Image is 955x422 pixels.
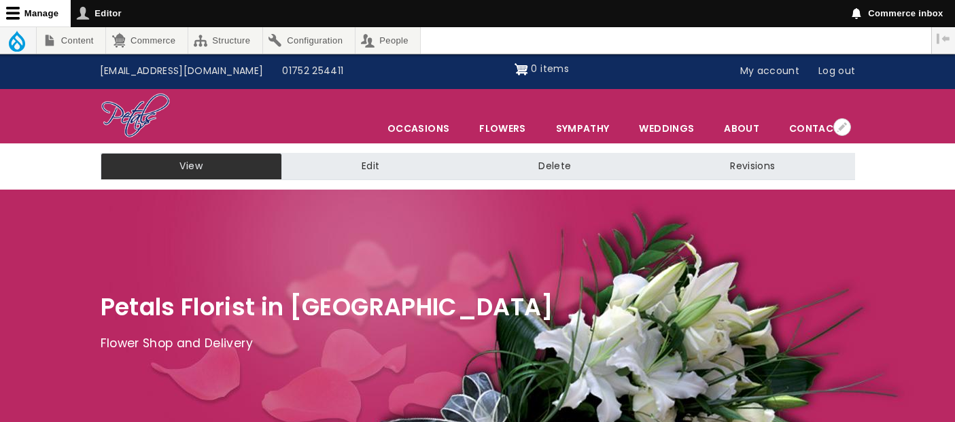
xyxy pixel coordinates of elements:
button: Vertical orientation [932,27,955,50]
a: Edit [282,153,459,180]
a: Sympathy [542,114,624,143]
a: Structure [188,27,262,54]
a: Content [37,27,105,54]
a: Revisions [650,153,854,180]
a: [EMAIL_ADDRESS][DOMAIN_NAME] [90,58,273,84]
p: Flower Shop and Delivery [101,334,855,354]
img: Home [101,92,171,140]
a: About [710,114,774,143]
span: 0 items [531,62,568,75]
a: View [101,153,282,180]
a: Shopping cart 0 items [515,58,569,80]
nav: Tabs [90,153,865,180]
span: Occasions [373,114,464,143]
a: People [355,27,421,54]
a: 01752 254411 [273,58,353,84]
a: Delete [459,153,650,180]
a: Flowers [465,114,540,143]
span: Petals Florist in [GEOGRAPHIC_DATA] [101,290,554,323]
a: Configuration [263,27,355,54]
a: Commerce [106,27,187,54]
a: Log out [809,58,865,84]
span: Weddings [625,114,708,143]
img: Shopping cart [515,58,528,80]
a: Contact [775,114,854,143]
button: Open configuration options [833,118,851,136]
a: My account [731,58,810,84]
